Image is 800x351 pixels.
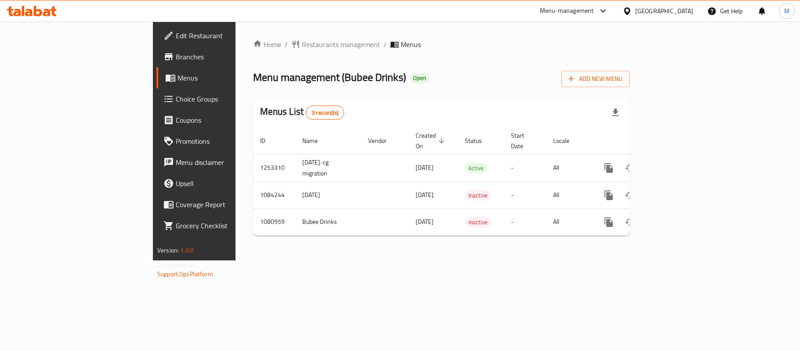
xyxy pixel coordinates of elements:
span: Open [409,74,430,82]
td: All [546,182,591,208]
a: Menu disclaimer [156,152,286,173]
span: Active [465,163,487,173]
h2: Menus List [260,105,344,120]
div: Menu-management [540,6,594,16]
span: Status [465,135,493,146]
span: Coverage Report [176,199,279,210]
span: Get support on: [157,260,198,271]
td: - [504,154,546,182]
td: All [546,208,591,235]
span: Upsell [176,178,279,189]
a: Branches [156,46,286,67]
span: Locale [553,135,581,146]
span: Add New Menu [568,73,623,84]
a: Coupons [156,110,286,131]
a: Promotions [156,131,286,152]
span: ID [260,135,277,146]
button: more [598,157,619,179]
td: All [546,154,591,182]
span: Coupons [176,115,279,125]
a: Choice Groups [156,88,286,110]
span: Inactive [465,217,491,227]
span: Vendor [368,135,398,146]
li: / [384,39,387,50]
span: Menus [177,73,279,83]
div: [GEOGRAPHIC_DATA] [635,6,693,16]
button: Add New Menu [561,71,630,87]
span: [DATE] [416,189,434,201]
div: Total records count [306,106,344,120]
a: Restaurants management [291,39,380,50]
div: Export file [605,102,626,123]
span: [DATE] [416,162,434,173]
span: Start Date [511,130,536,151]
a: Grocery Checklist [156,215,286,236]
button: Change Status [619,212,641,233]
div: Open [409,73,430,84]
a: Menus [156,67,286,88]
span: Menu management ( Bubee Drinks ) [253,67,406,87]
span: Menus [401,39,421,50]
td: Bubee Drinks [295,208,361,235]
span: 3 record(s) [306,109,344,117]
span: Edit Restaurant [176,30,279,41]
span: Choice Groups [176,94,279,104]
span: Menu disclaimer [176,157,279,168]
td: - [504,182,546,208]
span: 1.0.0 [180,245,194,256]
td: [DATE]-cg migration [295,154,361,182]
span: Promotions [176,136,279,146]
span: Created On [416,130,447,151]
span: Inactive [465,190,491,201]
span: [DATE] [416,216,434,227]
button: Change Status [619,185,641,206]
a: Support.OpsPlatform [157,268,213,280]
button: Change Status [619,157,641,179]
nav: breadcrumb [253,39,630,50]
span: Version: [157,245,179,256]
a: Coverage Report [156,194,286,215]
a: Upsell [156,173,286,194]
span: Name [302,135,329,146]
th: Actions [591,128,690,154]
a: Edit Restaurant [156,25,286,46]
table: enhanced table [253,128,690,236]
button: more [598,212,619,233]
span: M [784,6,789,16]
span: Branches [176,51,279,62]
td: - [504,208,546,235]
span: Grocery Checklist [176,220,279,231]
button: more [598,185,619,206]
span: Restaurants management [302,39,380,50]
td: [DATE] [295,182,361,208]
